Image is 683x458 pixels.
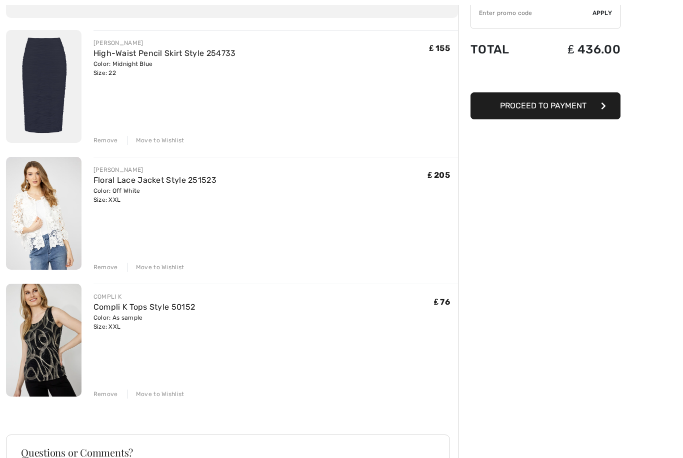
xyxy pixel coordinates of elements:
img: High-Waist Pencil Skirt Style 254733 [6,30,81,143]
iframe: PayPal [470,66,620,89]
td: ₤ 436.00 [534,32,620,66]
button: Proceed to Payment [470,92,620,119]
div: [PERSON_NAME] [93,38,236,47]
div: Move to Wishlist [127,390,184,399]
div: COMPLI K [93,292,195,301]
span: Proceed to Payment [500,101,586,110]
h3: Questions or Comments? [21,448,435,458]
div: Color: As sample Size: XXL [93,313,195,331]
a: High-Waist Pencil Skirt Style 254733 [93,48,236,58]
div: Color: Midnight Blue Size: 22 [93,59,236,77]
div: [PERSON_NAME] [93,165,216,174]
div: Remove [93,263,118,272]
a: Floral Lace Jacket Style 251523 [93,175,216,185]
td: Total [470,32,534,66]
div: Move to Wishlist [127,136,184,145]
div: Move to Wishlist [127,263,184,272]
div: Remove [93,136,118,145]
span: Apply [592,8,612,17]
a: Compli K Tops Style 50152 [93,302,195,312]
span: ₤ 155 [429,43,450,53]
img: Floral Lace Jacket Style 251523 [6,157,81,270]
span: ₤ 205 [428,170,450,180]
img: Compli K Tops Style 50152 [6,284,81,397]
div: Color: Off White Size: XXL [93,186,216,204]
div: Remove [93,390,118,399]
span: ₤ 76 [434,297,450,307]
